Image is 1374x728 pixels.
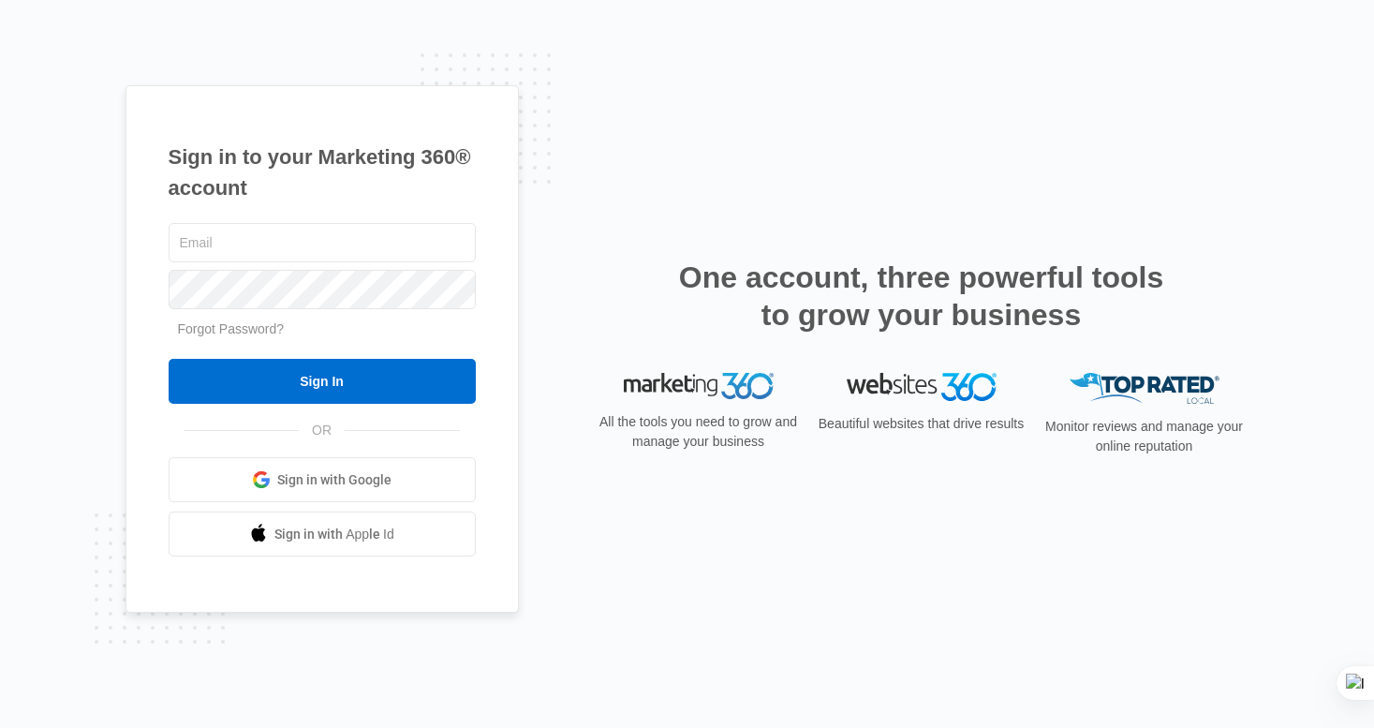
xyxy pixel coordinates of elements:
span: Sign in with Google [277,470,392,490]
p: Monitor reviews and manage your online reputation [1040,417,1249,456]
h1: Sign in to your Marketing 360® account [169,141,476,203]
h2: One account, three powerful tools to grow your business [673,259,1170,334]
span: Sign in with Apple Id [274,525,394,544]
a: Sign in with Apple Id [169,512,476,557]
a: Forgot Password? [178,321,285,336]
input: Sign In [169,359,476,404]
span: OR [299,421,345,440]
img: Marketing 360 [624,373,774,399]
img: Top Rated Local [1070,373,1219,404]
input: Email [169,223,476,262]
p: All the tools you need to grow and manage your business [594,412,804,452]
a: Sign in with Google [169,457,476,502]
img: Websites 360 [847,373,997,400]
p: Beautiful websites that drive results [817,414,1027,434]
